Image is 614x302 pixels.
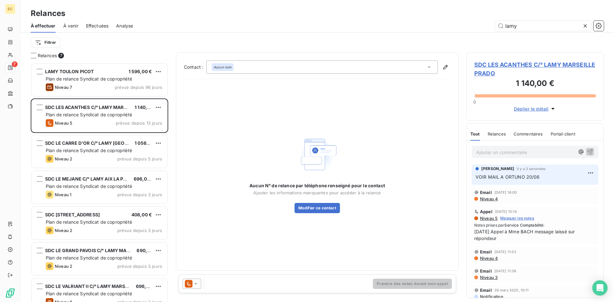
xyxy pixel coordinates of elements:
[135,140,158,146] span: 1 056,00 €
[480,209,492,214] span: Appel
[55,192,71,197] span: Niveau 1
[500,215,534,221] span: Masquer les notes
[131,212,152,217] span: 408,00 €
[494,288,529,292] span: 26 mars 2025, 10:11
[86,23,109,29] span: Effectuées
[46,76,132,81] span: Plan de relance Syndicat de copropriété
[479,294,503,299] span: Notification
[494,190,517,194] span: [DATE] 16:00
[45,69,94,74] span: LAMY TOULON PICOT
[46,255,132,260] span: Plan de relance Syndicat de copropriété
[45,105,156,110] span: SDC LES ACANTHES C/° LAMY MARSEILLE PRADO
[479,216,498,221] span: Niveau 5
[116,120,162,126] span: prévue depuis 13 jours
[12,61,18,67] span: 7
[38,52,57,59] span: Relances
[476,174,540,180] span: VOIR MAIL A ORTUNO 20/08
[136,283,156,289] span: 696,00 €
[592,280,608,296] div: Open Intercom Messenger
[249,182,385,189] span: Aucun N° de relance par téléphone renseigné pour le contact
[117,264,162,269] span: prévue depuis 3 jours
[129,69,152,74] span: 1 596,00 €
[55,264,72,269] span: Niveau 2
[214,65,232,69] em: Aucun nom
[253,190,381,195] span: Ajouter les informations manquantes pour accéder à la relance
[514,105,549,112] span: Déplier le détail
[63,23,78,29] span: À venir
[5,288,15,298] img: Logo LeanPay
[45,248,162,253] span: SDC LE GRAND PAVOIS C/° LAMY MARSEILLE PRADO
[495,210,517,213] span: [DATE] 15:14
[495,21,591,31] input: Rechercher
[45,140,161,146] span: SDC LE CARRE D'OR C/° LAMY [GEOGRAPHIC_DATA]
[480,268,492,274] span: Email
[474,228,596,242] span: [DATE] Appel à Mme BACH message laissé sur répondeur
[45,212,100,217] span: SDC [STREET_ADDRESS]
[117,228,162,233] span: prévue depuis 3 jours
[480,249,492,254] span: Email
[479,275,498,280] span: Niveau 3
[46,291,132,296] span: Plan de relance Syndicat de copropriété
[45,176,138,182] span: SDC LE MEJANE C/° LAMY AIX LA PARADE
[135,105,157,110] span: 1 140,00 €
[373,279,452,289] button: Prendre des notes durant mon appel
[551,131,575,136] span: Portail client
[470,131,480,136] span: Tout
[46,183,132,189] span: Plan de relance Syndicat de copropriété
[58,53,64,58] span: 7
[474,78,596,90] h3: 1 140,00 €
[480,190,492,195] span: Email
[473,99,476,105] span: 0
[55,85,72,90] span: Niveau 7
[494,250,516,254] span: [DATE] 11:53
[494,269,516,273] span: [DATE] 11:39
[488,131,506,136] span: Relances
[517,167,546,171] span: il y a 3 secondes
[46,148,132,153] span: Plan de relance Syndicat de copropriété
[31,63,168,302] div: grid
[31,23,56,29] span: À effectuer
[295,203,340,213] button: Modifier ce contact
[31,8,65,19] h3: Relances
[45,283,154,289] span: SDC LE VALRIANT II C/° LAMY MARSEILLE PRADO
[116,23,133,29] span: Analyse
[514,131,543,136] span: Commentaires
[55,120,72,126] span: Niveau 5
[31,37,60,48] button: Filtrer
[184,64,206,70] label: Contact :
[46,219,132,225] span: Plan de relance Syndicat de copropriété
[480,288,492,293] span: Email
[512,105,558,112] button: Déplier le détail
[55,228,72,233] span: Niveau 2
[481,166,514,172] span: [PERSON_NAME]
[504,223,543,228] span: Service Comptabilité
[474,222,596,228] span: Notes prises par :
[474,60,596,78] span: SDC LES ACANTHES C/° LAMY MARSEILLE PRADO
[5,4,15,14] div: EC
[137,248,157,253] span: 690,00 €
[5,63,15,73] a: 7
[55,156,72,161] span: Niveau 2
[479,196,498,201] span: Niveau 4
[46,112,132,117] span: Plan de relance Syndicat de copropriété
[134,176,154,182] span: 696,00 €
[117,192,162,197] span: prévue depuis 3 jours
[297,134,338,175] img: Empty state
[115,85,162,90] span: prévue depuis 96 jours
[117,156,162,161] span: prévue depuis 5 jours
[479,256,498,261] span: Niveau 4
